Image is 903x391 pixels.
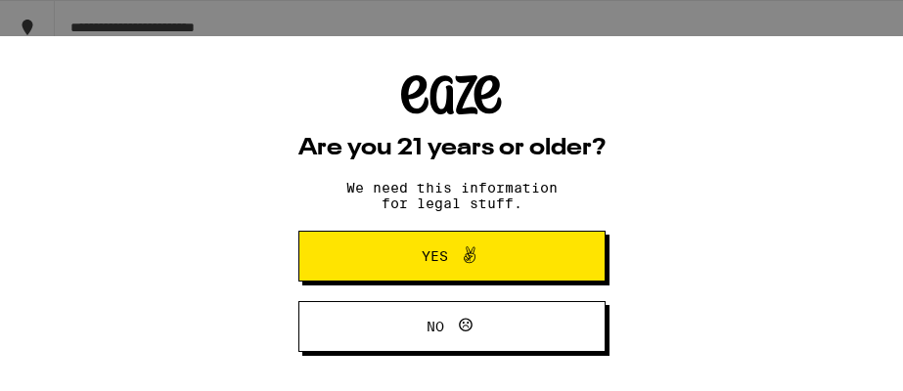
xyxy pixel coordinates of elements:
span: No [427,320,444,333]
button: No [298,301,606,352]
p: We need this information for legal stuff. [330,180,574,211]
span: Yes [422,249,448,263]
button: Yes [298,231,606,282]
h2: Are you 21 years or older? [298,137,606,160]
